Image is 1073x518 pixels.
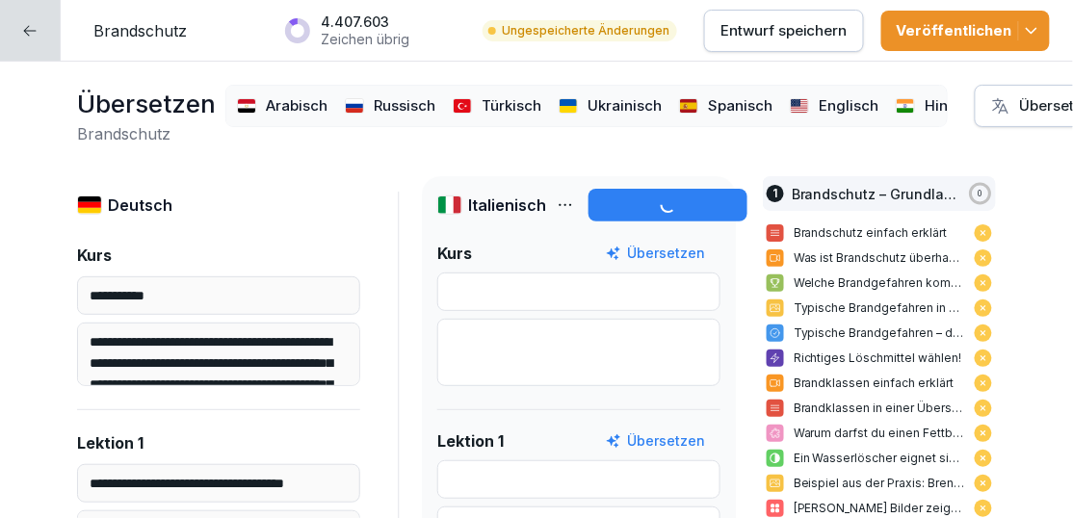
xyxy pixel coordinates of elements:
[321,31,409,48] p: Zeichen übrig
[266,95,327,117] p: Arabisch
[704,10,864,52] button: Entwurf speichern
[794,375,965,392] p: Brandklassen einfach erklärt
[794,324,965,342] p: Typische Brandgefahren – darauf musst du achten:
[606,430,705,452] button: Übersetzen
[468,194,546,217] p: Italienisch
[77,85,216,122] h1: Übersetzen
[606,243,705,264] button: Übersetzen
[708,95,772,117] p: Spanisch
[437,242,472,265] p: Kurs
[794,475,965,492] p: Beispiel aus der Praxis: Brennender Mülleimer (Brandklasse A)
[794,274,965,292] p: Welche Brandgefahren kommen häufig in der Gastronomie vor?
[896,98,916,114] img: in.svg
[588,95,662,117] p: Ukrainisch
[794,249,965,267] p: Was ist Brandschutz überhaupt?
[794,500,965,517] p: [PERSON_NAME] Bilder zeigen typische Brandgefahren in der Küche?
[794,450,965,467] p: Ein Wasserlöscher eignet sich optimal für brennendes Speiseöl.
[790,98,810,114] img: us.svg
[794,350,965,367] p: Richtiges Löschmittel wählen!
[881,11,1050,51] button: Veröffentlichen
[77,122,216,145] h2: Brandschutz
[321,13,409,31] p: 4.407.603
[502,22,669,39] p: Ungespeicherte Änderungen
[77,195,102,215] img: de.svg
[237,98,257,114] img: eg.svg
[792,184,959,204] p: Brandschutz – Grundlagen einfach erklärt
[108,194,172,217] p: Deutsch
[482,95,541,117] p: Türkisch
[437,429,504,453] p: Lektion 1
[77,431,144,454] p: Lektion 1
[794,400,965,417] p: Brandklassen in einer Übersicht:
[767,185,784,202] div: 1
[794,425,965,442] p: Warum darfst du einen Fettbrand niemals mit Wasser löschen?
[345,98,365,114] img: ru.svg
[275,6,465,55] button: 4.407.603Zeichen übrig
[437,195,462,215] img: it.svg
[979,188,982,199] p: 0
[374,95,435,117] p: Russisch
[559,98,579,114] img: ua.svg
[794,224,965,242] p: Brandschutz einfach erklärt
[794,299,965,317] p: Typische Brandgefahren in der Gastronomie
[77,244,112,267] p: Kurs
[720,20,848,41] p: Entwurf speichern
[925,95,961,117] p: Hindi
[897,20,1034,41] div: Veröffentlichen
[453,98,473,114] img: tr.svg
[679,98,699,114] img: es.svg
[819,95,878,117] p: Englisch
[93,19,187,42] p: Brandschutz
